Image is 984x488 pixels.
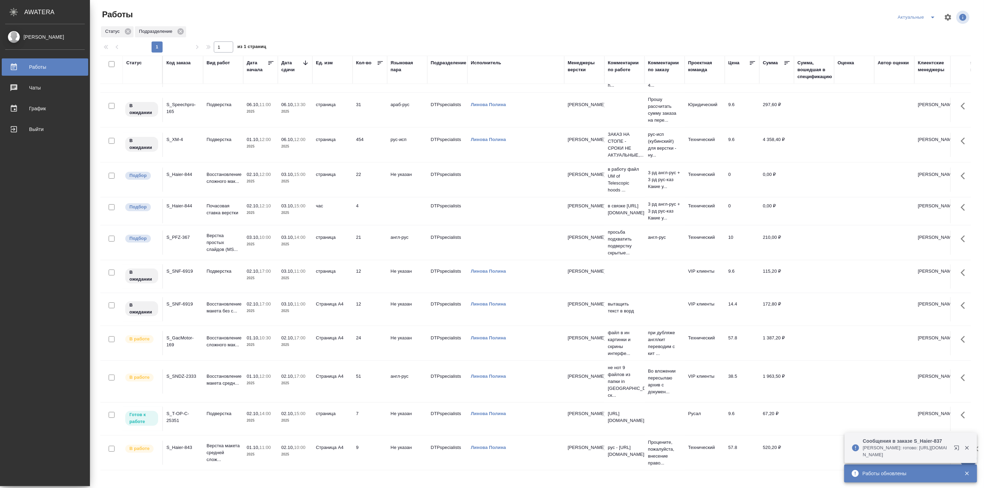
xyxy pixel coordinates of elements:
[135,26,186,37] div: Подразделение
[129,374,149,381] p: В работе
[759,407,794,431] td: 67,20 ₽
[166,268,200,275] div: S_SNF-6919
[247,241,274,248] p: 2025
[759,441,794,465] td: 520,20 ₽
[763,59,778,66] div: Сумма
[759,168,794,192] td: 0,00 ₽
[728,59,740,66] div: Цена
[918,59,951,73] div: Клиентские менеджеры
[725,168,759,192] td: 0
[957,98,973,114] button: Здесь прячутся важные кнопки
[166,101,200,115] div: S_Speechpro-165
[950,441,966,458] button: Открыть в новой вкладке
[896,12,940,23] div: split button
[247,445,259,450] p: 01.10,
[648,439,681,467] p: Процените, пожалуйста, внесение право...
[312,331,353,355] td: Страница А4
[139,28,175,35] p: Подразделение
[247,411,259,416] p: 02.10,
[281,308,309,315] p: 2025
[247,209,274,216] p: 2025
[648,131,681,159] p: рус-исп (кубинский!) для верстки - ну...
[294,445,306,450] p: 10:00
[648,234,681,241] p: англ-рус
[5,62,85,72] div: Работы
[166,335,200,348] div: S_GacMotor-169
[207,442,240,463] p: Верстка макета средней слож...
[759,331,794,355] td: 1 387,20 ₽
[259,445,271,450] p: 11:00
[125,171,159,180] div: Можно подбирать исполнителей
[207,203,240,216] p: Почасовая ставка верстки
[312,264,353,289] td: страница
[353,133,387,157] td: 454
[247,341,274,348] p: 2025
[125,335,159,344] div: Исполнитель выполняет работу
[281,241,309,248] p: 2025
[207,232,240,253] p: Верстка простых слайдов (MS...
[125,234,159,243] div: Можно подбирать исполнителей
[391,59,424,73] div: Языковая пара
[914,407,955,431] td: [PERSON_NAME]
[259,374,271,379] p: 12:00
[207,136,240,143] p: Подверстка
[101,26,134,37] div: Статус
[387,168,427,192] td: Не указан
[247,301,259,307] p: 02.10,
[247,178,274,185] p: 2025
[259,203,271,208] p: 12:10
[471,445,506,450] a: Линова Полина
[5,33,85,41] div: [PERSON_NAME]
[914,98,955,122] td: [PERSON_NAME]
[387,407,427,431] td: Не указан
[247,374,259,379] p: 01.10,
[685,199,725,223] td: Технический
[259,301,271,307] p: 17:00
[957,199,973,216] button: Здесь прячутся важные кнопки
[957,133,973,149] button: Здесь прячутся важные кнопки
[957,407,973,423] button: Здесь прячутся важные кнопки
[125,444,159,453] div: Исполнитель выполняет работу
[281,137,294,142] p: 06.10,
[914,133,955,157] td: [PERSON_NAME]
[914,231,955,255] td: [PERSON_NAME]
[207,101,240,108] p: Подверстка
[312,168,353,192] td: страница
[125,373,159,382] div: Исполнитель выполняет работу
[387,369,427,394] td: англ-рус
[759,133,794,157] td: 4 358,40 ₽
[2,79,88,96] a: Чаты
[956,11,971,24] span: Посмотреть информацию
[247,143,274,150] p: 2025
[247,59,267,73] div: Дата начала
[312,98,353,122] td: страница
[914,297,955,321] td: [PERSON_NAME]
[648,201,681,222] p: 3 рд англ-рус + 3 рд рус-каз Какие у...
[878,59,909,66] div: Автор оценки
[914,168,955,192] td: [PERSON_NAME]
[166,203,200,209] div: S_Haier-844
[685,441,725,465] td: Технический
[207,410,240,417] p: Подверстка
[759,264,794,289] td: 115,20 ₽
[427,369,467,394] td: DTPspecialists
[387,441,427,465] td: Не указан
[685,133,725,157] td: Технический
[166,444,200,451] div: S_Haier-843
[387,133,427,157] td: рус-исп
[259,335,271,340] p: 10:30
[166,234,200,241] div: S_PFZ-367
[471,59,501,66] div: Исполнитель
[294,137,306,142] p: 12:00
[759,199,794,223] td: 0,00 ₽
[294,102,306,107] p: 13:30
[281,411,294,416] p: 02.10,
[259,411,271,416] p: 14:00
[281,417,309,424] p: 2025
[247,108,274,115] p: 2025
[129,102,154,116] p: В ожидании
[427,407,467,431] td: DTPspecialists
[353,441,387,465] td: 9
[759,297,794,321] td: 172,80 ₽
[471,137,506,142] a: Линова Полина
